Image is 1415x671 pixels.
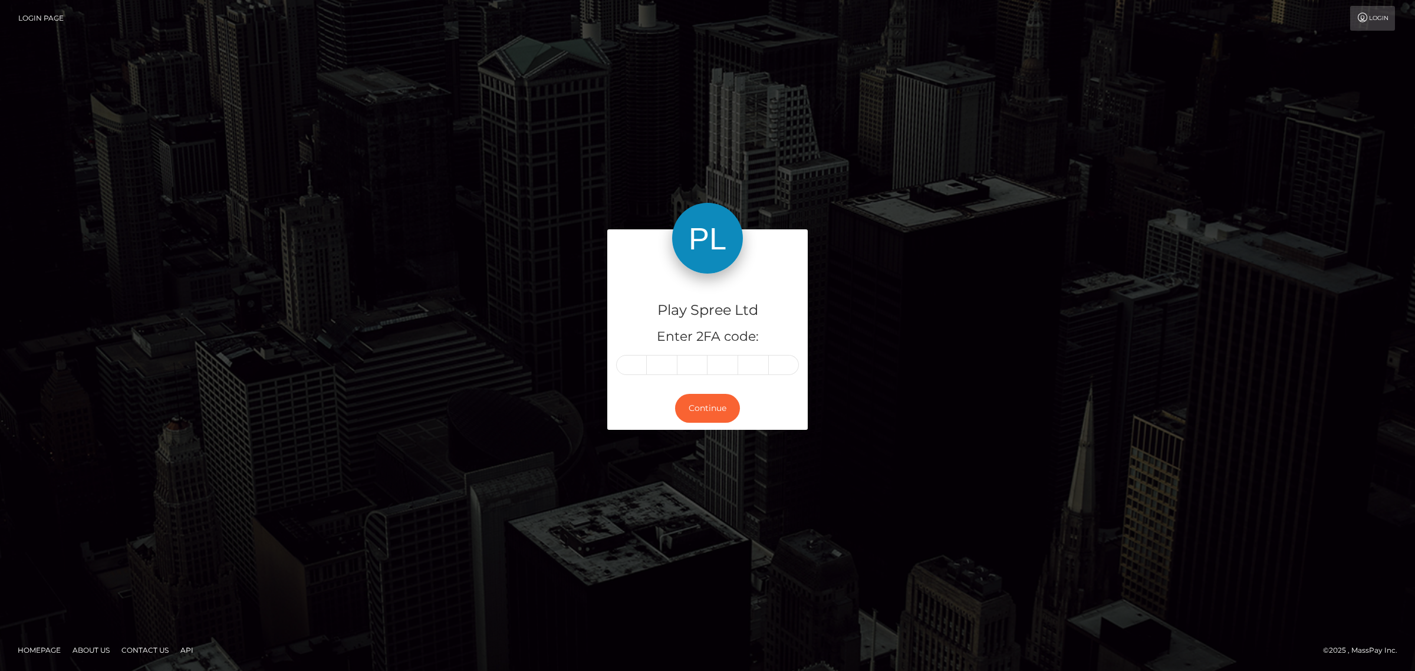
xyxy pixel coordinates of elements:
a: About Us [68,641,114,659]
a: Login [1350,6,1395,31]
div: © 2025 , MassPay Inc. [1323,644,1406,657]
h4: Play Spree Ltd [616,300,799,321]
a: Contact Us [117,641,173,659]
h5: Enter 2FA code: [616,328,799,346]
button: Continue [675,394,740,423]
a: API [176,641,198,659]
a: Homepage [13,641,65,659]
a: Login Page [18,6,64,31]
img: Play Spree Ltd [672,203,743,274]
